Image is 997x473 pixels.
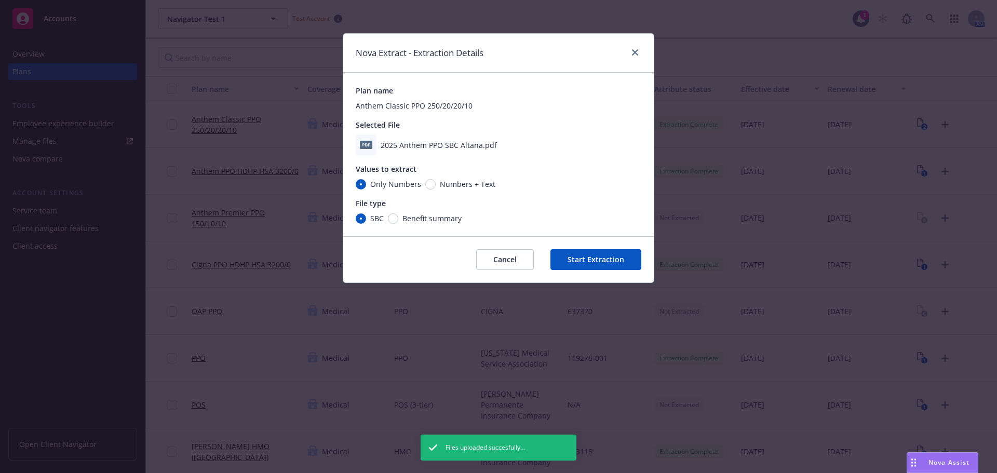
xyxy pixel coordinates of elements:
button: Nova Assist [907,452,978,473]
div: Anthem Classic PPO 250/20/20/10 [356,100,641,111]
span: Values to extract [356,164,416,174]
span: Numbers + Text [440,179,495,190]
button: Cancel [476,249,534,270]
input: Benefit summary [388,213,398,224]
span: Files uploaded succesfully... [446,443,525,452]
a: close [629,46,641,59]
input: SBC [356,213,366,224]
span: SBC [370,213,384,224]
span: Nova Assist [928,458,969,467]
input: Only Numbers [356,179,366,190]
span: Benefit summary [402,213,462,224]
span: 2025 Anthem PPO SBC Altana.pdf [381,140,497,151]
input: Numbers + Text [425,179,436,190]
h1: Nova Extract - Extraction Details [356,46,483,60]
div: Plan name [356,85,641,96]
span: File type [356,198,386,208]
button: Start Extraction [550,249,641,270]
div: Selected File [356,119,641,130]
div: Drag to move [907,453,920,472]
span: Only Numbers [370,179,421,190]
